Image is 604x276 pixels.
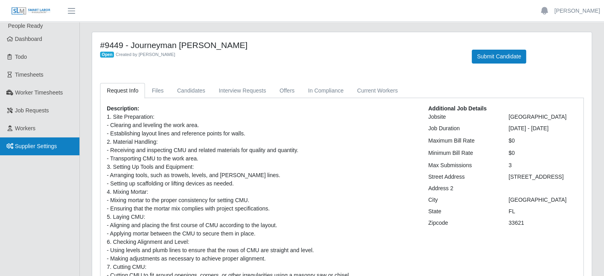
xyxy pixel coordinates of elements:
[15,143,57,149] span: Supplier Settings
[15,125,36,131] span: Workers
[422,184,502,193] div: Address 2
[503,207,583,216] div: FL
[503,219,583,227] div: 33621
[15,107,49,114] span: Job Requests
[503,113,583,121] div: [GEOGRAPHIC_DATA]
[503,161,583,170] div: 3
[422,124,502,133] div: Job Duration
[422,196,502,204] div: City
[100,52,114,58] span: Open
[15,36,42,42] span: Dashboard
[422,149,502,157] div: Minimum Bill Rate
[422,219,502,227] div: Zipcode
[145,83,170,98] a: Files
[301,83,351,98] a: In Compliance
[15,89,63,96] span: Worker Timesheets
[428,105,486,112] b: Additional Job Details
[15,71,44,78] span: Timesheets
[503,137,583,145] div: $0
[100,83,145,98] a: Request Info
[212,83,273,98] a: Interview Requests
[422,113,502,121] div: Jobsite
[11,7,51,15] img: SLM Logo
[15,54,27,60] span: Todo
[350,83,404,98] a: Current Workers
[170,83,212,98] a: Candidates
[100,40,460,50] h4: #9449 - Journeyman [PERSON_NAME]
[422,173,502,181] div: Street Address
[503,196,583,204] div: [GEOGRAPHIC_DATA]
[503,173,583,181] div: [STREET_ADDRESS]
[554,7,600,15] a: [PERSON_NAME]
[472,50,526,64] button: Submit Candidate
[8,23,43,29] span: People Ready
[422,161,502,170] div: Max Submissions
[503,149,583,157] div: $0
[422,137,502,145] div: Maximum Bill Rate
[116,52,175,57] span: Created by [PERSON_NAME]
[273,83,301,98] a: Offers
[107,105,139,112] b: Description:
[503,124,583,133] div: [DATE] - [DATE]
[422,207,502,216] div: State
